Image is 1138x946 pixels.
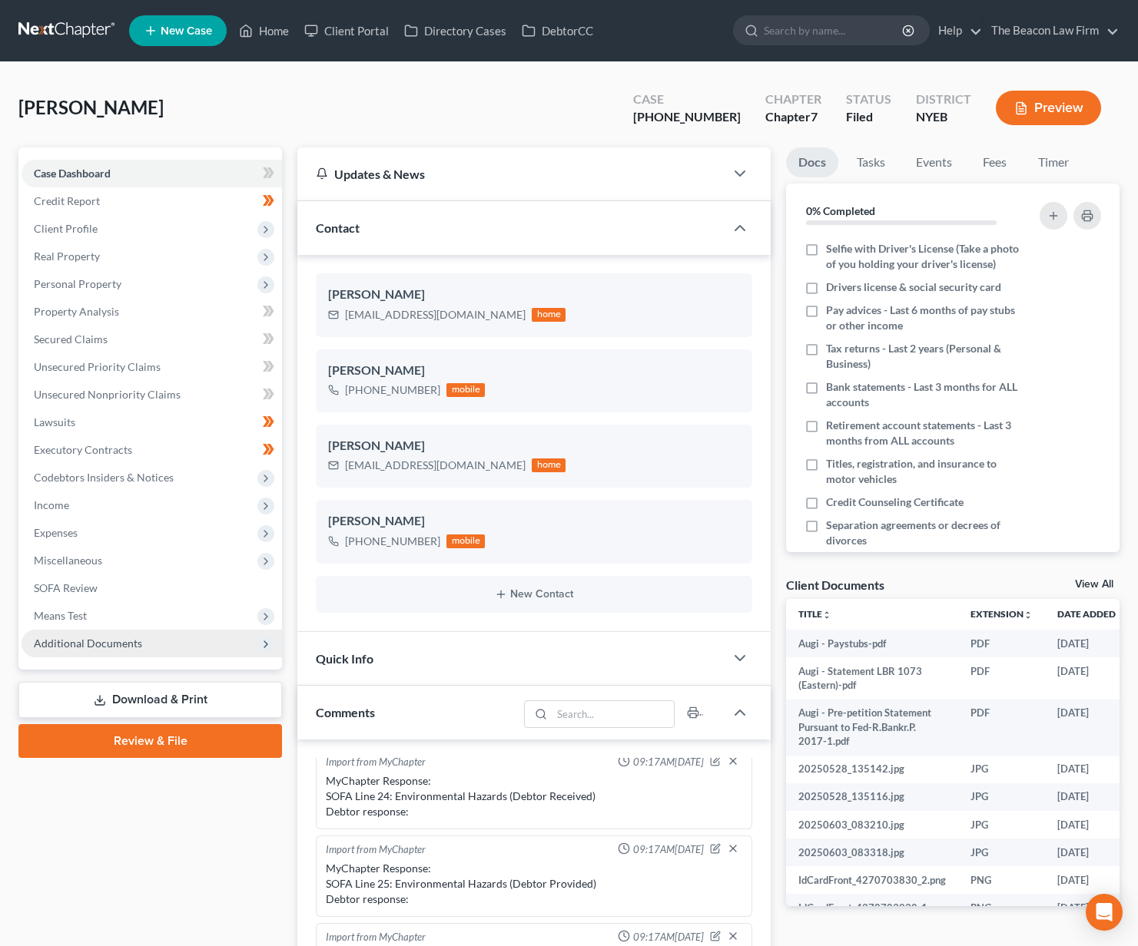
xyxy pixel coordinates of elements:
[633,108,741,126] div: [PHONE_NUMBER]
[316,651,373,666] span: Quick Info
[34,443,132,456] span: Executory Contracts
[970,147,1020,177] a: Fees
[326,755,426,770] div: Import from MyChapter
[328,588,740,600] button: New Contact
[18,96,164,118] span: [PERSON_NAME]
[633,91,741,108] div: Case
[1026,147,1081,177] a: Timer
[34,360,161,373] span: Unsecured Priority Claims
[22,381,282,408] a: Unsecured Nonpriority Claims
[18,682,282,718] a: Download & Print
[396,17,514,45] a: Directory Cases
[326,930,426,945] div: Import from MyChapter
[764,16,904,45] input: Search by name...
[786,147,838,177] a: Docs
[34,222,98,235] span: Client Profile
[446,383,485,397] div: mobile
[765,108,821,126] div: Chapter
[826,418,1024,448] span: Retirement account statements - Last 3 months from ALL accounts
[34,332,108,346] span: Secured Claims
[786,894,958,921] td: IdCardFront_4270703830_1.png
[826,456,1024,487] span: Titles, registration, and insurance to motor vehicles
[34,637,142,650] span: Additional Documents
[34,581,98,594] span: SOFA Review
[958,657,1045,700] td: PDF
[786,756,958,783] td: 20250528_135142.jpg
[958,783,1045,811] td: JPG
[514,17,601,45] a: DebtorCC
[34,388,181,401] span: Unsecured Nonpriority Claims
[18,724,282,758] a: Review & File
[904,147,964,177] a: Events
[34,609,87,622] span: Means Test
[916,108,971,126] div: NYEB
[34,471,174,484] span: Codebtors Insiders & Notices
[633,842,704,857] span: 09:17AM[DATE]
[345,534,440,549] div: [PHONE_NUMBER]
[958,811,1045,838] td: JPG
[532,308,566,322] div: home
[316,220,360,235] span: Contact
[786,811,958,838] td: 20250603_083210.jpg
[958,756,1045,783] td: JPG
[22,353,282,381] a: Unsecured Priority Claims
[822,610,831,620] i: unfold_more
[328,286,740,304] div: [PERSON_NAME]
[345,307,526,322] div: [EMAIL_ADDRESS][DOMAIN_NAME]
[1117,610,1126,620] i: expand_more
[1057,608,1126,620] a: Date Added expand_more
[844,147,897,177] a: Tasks
[786,700,958,756] td: Augi - Pre-petition Statement Pursuant to Fed-R.Bankr.P. 2017-1.pdf
[297,17,396,45] a: Client Portal
[633,930,704,944] span: 09:17AM[DATE]
[34,526,78,539] span: Expenses
[916,91,971,108] div: District
[22,408,282,436] a: Lawsuits
[765,91,821,108] div: Chapter
[826,379,1024,410] span: Bank statements - Last 3 months for ALL accounts
[633,755,704,769] span: 09:17AM[DATE]
[1086,894,1123,931] div: Open Intercom Messenger
[786,577,884,593] div: Client Documents
[328,437,740,455] div: [PERSON_NAME]
[34,167,111,180] span: Case Dashboard
[826,518,1024,548] span: Separation agreements or decrees of divorces
[786,838,958,866] td: 20250603_083318.jpg
[958,700,1045,756] td: PDF
[22,326,282,353] a: Secured Claims
[1024,610,1033,620] i: unfold_more
[826,303,1024,333] span: Pay advices - Last 6 months of pay stubs or other income
[34,305,119,318] span: Property Analysis
[931,17,982,45] a: Help
[970,608,1033,620] a: Extensionunfold_more
[34,498,69,511] span: Income
[786,866,958,894] td: IdCardFront_4270703830_2.png
[326,842,426,858] div: Import from MyChapter
[786,657,958,700] td: Augi - Statement LBR 1073 (Eastern)-pdf
[328,362,740,380] div: [PERSON_NAME]
[22,298,282,326] a: Property Analysis
[786,783,958,811] td: 20250528_135116.jpg
[786,630,958,657] td: Augi - Paystubs-pdf
[34,194,100,207] span: Credit Report
[958,866,1045,894] td: PNG
[326,861,742,907] div: MyChapter Response: SOFA Line 25: Environmental Hazards (Debtor Provided) Debtor response:
[446,534,485,548] div: mobile
[846,91,891,108] div: Status
[826,279,1001,295] span: Drivers license & social security card
[996,91,1101,125] button: Preview
[984,17,1119,45] a: The Beacon Law Firm
[1075,579,1113,590] a: View All
[345,382,440,398] div: [PHONE_NUMBER]
[826,241,1024,272] span: Selfie with Driver's License (Take a photo of you holding your driver's license)
[326,773,742,819] div: MyChapter Response: SOFA Line 24: Environmental Hazards (Debtor Received) Debtor response:
[316,166,706,182] div: Updates & News
[345,458,526,473] div: [EMAIL_ADDRESS][DOMAIN_NAME]
[826,341,1024,372] span: Tax returns - Last 2 years (Personal & Business)
[806,204,875,217] strong: 0% Completed
[34,554,102,567] span: Miscellaneous
[22,574,282,602] a: SOFA Review
[798,608,831,620] a: Titleunfold_more
[22,436,282,464] a: Executory Contracts
[22,160,282,187] a: Case Dashboard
